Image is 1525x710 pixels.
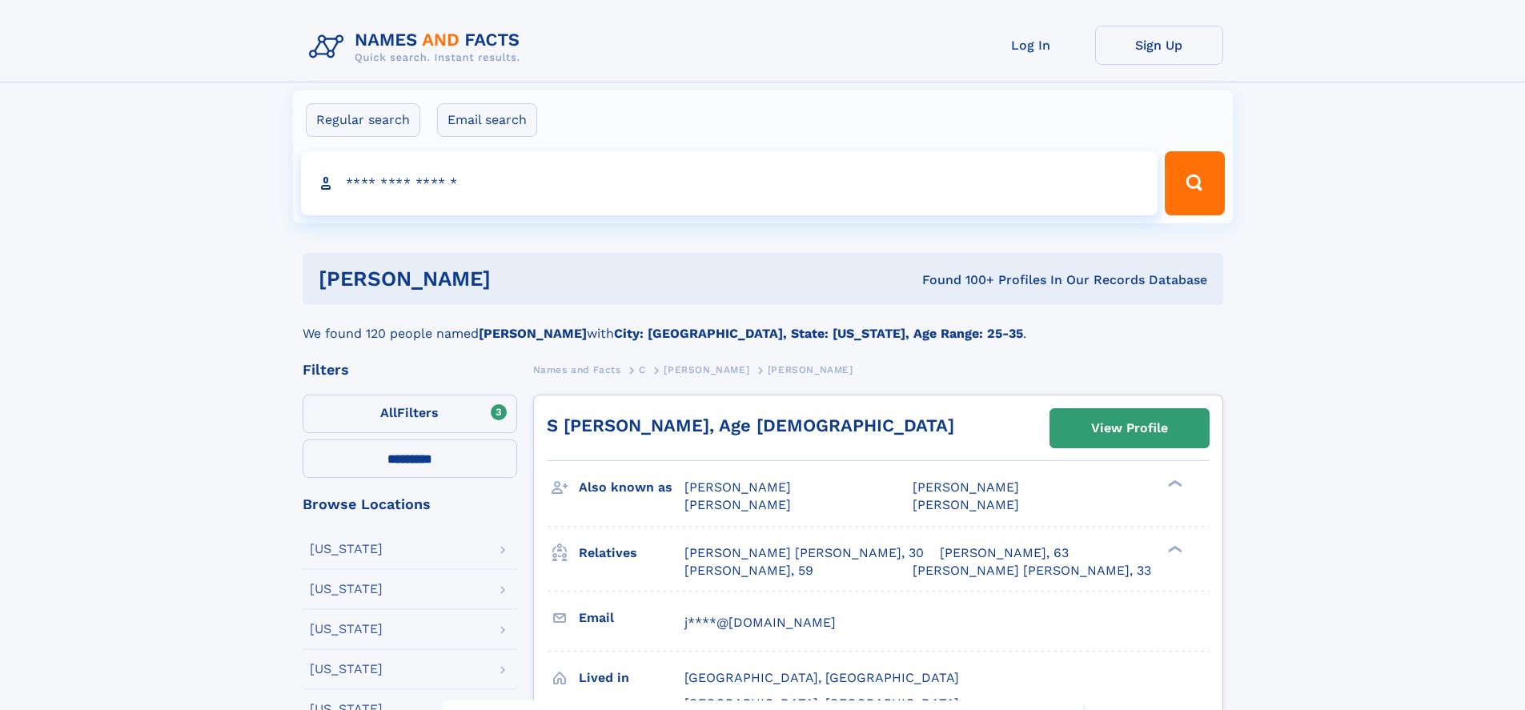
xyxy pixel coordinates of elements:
[664,359,749,379] a: [PERSON_NAME]
[303,395,517,433] label: Filters
[684,544,924,562] a: [PERSON_NAME] [PERSON_NAME], 30
[706,271,1207,289] div: Found 100+ Profiles In Our Records Database
[306,103,420,137] label: Regular search
[579,604,684,632] h3: Email
[684,497,791,512] span: [PERSON_NAME]
[579,540,684,567] h3: Relatives
[1091,410,1168,447] div: View Profile
[913,562,1151,580] a: [PERSON_NAME] [PERSON_NAME], 33
[1095,26,1223,65] a: Sign Up
[684,670,959,685] span: [GEOGRAPHIC_DATA], [GEOGRAPHIC_DATA]
[579,474,684,501] h3: Also known as
[437,103,537,137] label: Email search
[664,364,749,375] span: [PERSON_NAME]
[303,363,517,377] div: Filters
[533,359,621,379] a: Names and Facts
[310,583,383,596] div: [US_STATE]
[639,364,646,375] span: C
[479,326,587,341] b: [PERSON_NAME]
[303,305,1223,343] div: We found 120 people named with .
[547,415,954,435] a: S [PERSON_NAME], Age [DEMOGRAPHIC_DATA]
[380,405,397,420] span: All
[310,623,383,636] div: [US_STATE]
[319,269,707,289] h1: [PERSON_NAME]
[1164,544,1183,554] div: ❯
[913,497,1019,512] span: [PERSON_NAME]
[1050,409,1209,447] a: View Profile
[684,479,791,495] span: [PERSON_NAME]
[1164,479,1183,489] div: ❯
[940,544,1069,562] a: [PERSON_NAME], 63
[684,562,813,580] a: [PERSON_NAME], 59
[303,26,533,69] img: Logo Names and Facts
[639,359,646,379] a: C
[579,664,684,692] h3: Lived in
[768,364,853,375] span: [PERSON_NAME]
[301,151,1158,215] input: search input
[913,479,1019,495] span: [PERSON_NAME]
[310,543,383,556] div: [US_STATE]
[303,497,517,511] div: Browse Locations
[614,326,1023,341] b: City: [GEOGRAPHIC_DATA], State: [US_STATE], Age Range: 25-35
[967,26,1095,65] a: Log In
[1165,151,1224,215] button: Search Button
[310,663,383,676] div: [US_STATE]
